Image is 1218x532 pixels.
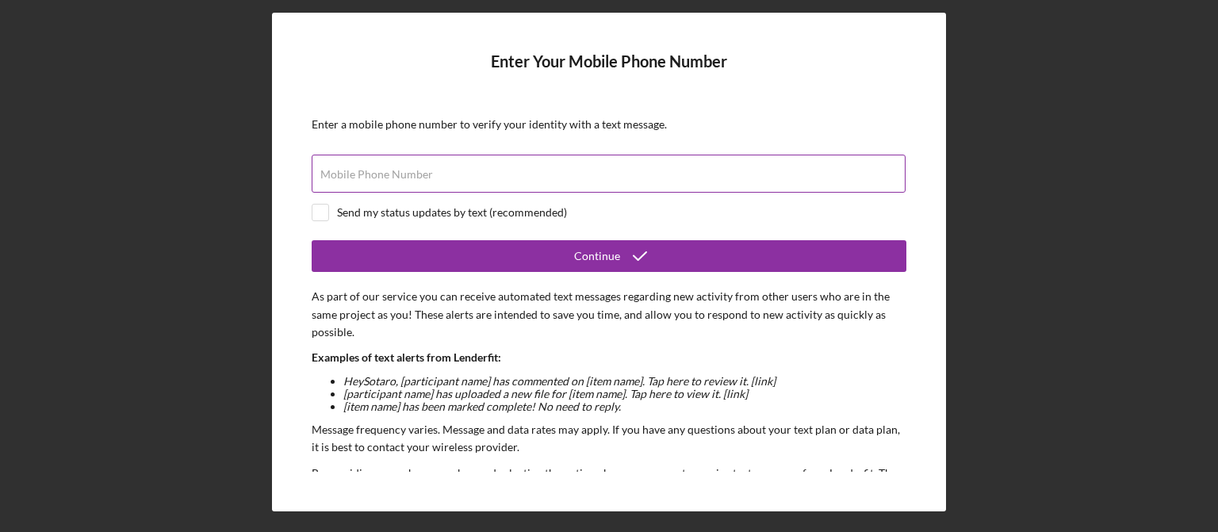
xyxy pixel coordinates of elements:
[337,206,567,219] div: Send my status updates by text (recommended)
[574,240,620,272] div: Continue
[312,421,906,457] p: Message frequency varies. Message and data rates may apply. If you have any questions about your ...
[343,388,906,400] li: [participant name] has uploaded a new file for [item name]. Tap here to view it. [link]
[312,118,906,131] div: Enter a mobile phone number to verify your identity with a text message.
[343,375,906,388] li: Hey Sotaro , [participant name] has commented on [item name]. Tap here to review it. [link]
[312,349,906,366] p: Examples of text alerts from Lenderfit:
[312,240,906,272] button: Continue
[320,168,433,181] label: Mobile Phone Number
[312,465,906,518] p: By providing your phone number, and selecting the option above, you agree to receive text message...
[312,52,906,94] h4: Enter Your Mobile Phone Number
[312,288,906,341] p: As part of our service you can receive automated text messages regarding new activity from other ...
[343,400,906,413] li: [item name] has been marked complete! No need to reply.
